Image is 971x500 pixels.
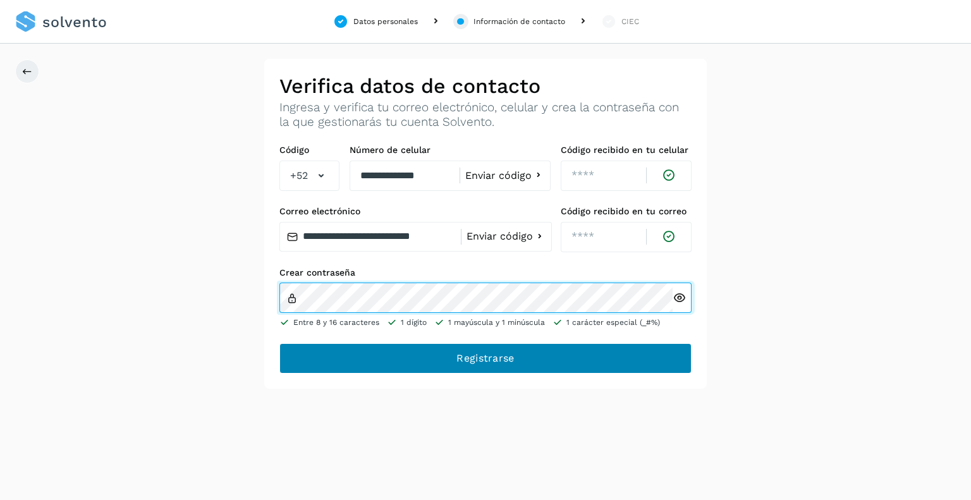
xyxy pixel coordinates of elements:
button: Enviar código [467,230,546,243]
span: Enviar código [467,231,533,241]
div: Información de contacto [473,16,565,27]
li: 1 carácter especial (_#%) [553,317,660,328]
span: +52 [290,168,308,183]
li: Entre 8 y 16 caracteres [279,317,379,328]
label: Código recibido en tu correo [561,206,692,217]
label: Crear contraseña [279,267,692,278]
span: Registrarse [456,351,514,365]
p: Ingresa y verifica tu correo electrónico, celular y crea la contraseña con la que gestionarás tu ... [279,101,692,130]
div: Datos personales [353,16,418,27]
span: Enviar código [465,171,532,181]
li: 1 mayúscula y 1 minúscula [434,317,545,328]
label: Correo electrónico [279,206,551,217]
div: CIEC [621,16,639,27]
button: Registrarse [279,343,692,374]
li: 1 dígito [387,317,427,328]
label: Código [279,145,339,155]
button: Enviar código [465,169,545,182]
h2: Verifica datos de contacto [279,74,692,98]
label: Código recibido en tu celular [561,145,692,155]
label: Número de celular [350,145,551,155]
